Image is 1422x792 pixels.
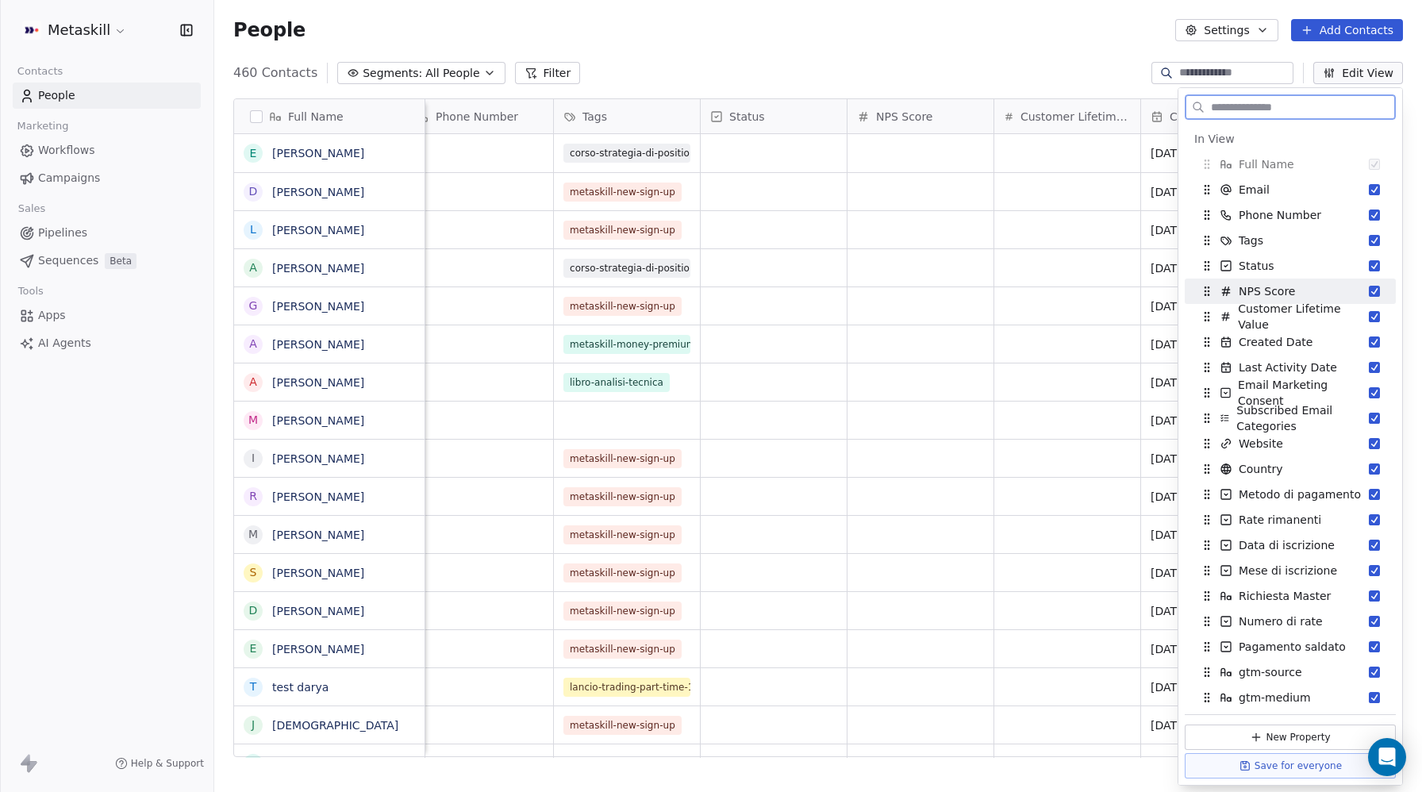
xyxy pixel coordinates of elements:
[1185,725,1396,750] button: New Property
[250,564,257,581] div: S
[1185,507,1396,532] div: Rate rimanenti
[249,488,257,505] div: r
[1185,406,1396,431] div: Subscribed Email Categories
[1151,260,1278,276] span: [DATE] 09:11 PM
[1239,537,1335,553] span: Data di iscrizione
[1141,99,1287,133] div: Created DateCAT
[272,376,364,389] a: [PERSON_NAME]
[563,563,682,582] span: metaskill-new-sign-up
[563,259,690,278] span: corso-strategia-di-position-trading
[1239,512,1321,528] span: Rate rimanenti
[1151,679,1278,695] span: [DATE] 02:50 PM
[425,65,479,82] span: All People
[1239,436,1283,452] span: Website
[272,605,364,617] a: [PERSON_NAME]
[272,262,364,275] a: [PERSON_NAME]
[19,17,130,44] button: Metaskill
[407,99,553,133] div: Phone Number
[563,602,682,621] span: metaskill-new-sign-up
[1239,461,1283,477] span: Country
[1185,177,1396,202] div: Email
[272,567,364,579] a: [PERSON_NAME]
[1185,482,1396,507] div: Metodo di pagamento
[13,330,201,356] a: AI Agents
[1239,156,1294,172] span: Full Name
[1151,641,1278,657] span: [DATE] 03:19 PM
[249,298,258,314] div: G
[1185,583,1396,609] div: Richiesta Master
[1151,603,1278,619] span: [DATE] 03:26 PM
[248,412,258,429] div: M
[115,757,204,770] a: Help & Support
[13,302,201,329] a: Apps
[272,452,364,465] a: [PERSON_NAME]
[248,526,258,543] div: M
[1151,755,1278,771] span: [DATE] 12:36 PM
[38,307,66,324] span: Apps
[1236,402,1369,434] span: Subscribed Email Categories
[554,99,700,133] div: Tags
[272,490,364,503] a: [PERSON_NAME]
[249,183,258,200] div: d
[252,450,255,467] div: I
[272,643,364,656] a: [PERSON_NAME]
[1185,355,1396,380] div: Last Activity Date
[38,170,100,186] span: Campaigns
[701,99,847,133] div: Status
[10,60,70,83] span: Contacts
[1185,532,1396,558] div: Data di iscrizione
[563,716,682,735] span: metaskill-new-sign-up
[1151,222,1278,238] span: [DATE] 09:41 PM
[22,21,41,40] img: AVATAR%20METASKILL%20-%20Colori%20Positivo.png
[234,134,425,758] div: grid
[13,248,201,274] a: SequencesBeta
[249,336,257,352] div: A
[515,62,581,84] button: Filter
[272,529,364,541] a: [PERSON_NAME]
[131,757,204,770] span: Help & Support
[38,335,91,352] span: AI Agents
[1185,329,1396,355] div: Created Date
[1151,145,1278,161] span: [DATE] 10:19 PM
[272,719,398,732] a: [DEMOGRAPHIC_DATA]
[582,109,607,125] span: Tags
[1151,375,1278,390] span: [DATE] 05:48 PM
[1238,377,1369,409] span: Email Marketing Consent
[1151,184,1278,200] span: [DATE] 10:12 PM
[563,487,682,506] span: metaskill-new-sign-up
[1151,717,1278,733] span: [DATE] 02:50 PM
[13,220,201,246] a: Pipelines
[272,681,329,694] a: test darya
[1368,738,1406,776] div: Open Intercom Messenger
[1239,613,1323,629] span: Numero di rate
[233,18,306,42] span: People
[1239,233,1263,248] span: Tags
[1151,565,1278,581] span: [DATE] 03:33 PM
[563,335,690,354] span: metaskill-money-premium
[563,449,682,468] span: metaskill-new-sign-up
[1185,279,1396,304] div: NPS Score
[250,640,257,657] div: e
[272,757,364,770] a: [PERSON_NAME]
[1185,634,1396,659] div: Pagamento saldato
[272,300,364,313] a: [PERSON_NAME]
[1170,109,1243,125] span: Created Date
[1239,182,1270,198] span: Email
[250,145,257,162] div: E
[1185,380,1396,406] div: Email Marketing Consent
[563,525,682,544] span: metaskill-new-sign-up
[38,142,95,159] span: Workflows
[1151,451,1278,467] span: [DATE] 05:29 PM
[1175,19,1278,41] button: Settings
[1194,131,1386,147] div: In View
[1185,609,1396,634] div: Numero di rate
[272,338,364,351] a: [PERSON_NAME]
[563,640,682,659] span: metaskill-new-sign-up
[1239,283,1295,299] span: NPS Score
[1313,62,1403,84] button: Edit View
[1239,639,1346,655] span: Pagamento saldato
[1291,19,1403,41] button: Add Contacts
[233,63,317,83] span: 460 Contacts
[38,87,75,104] span: People
[250,221,256,238] div: l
